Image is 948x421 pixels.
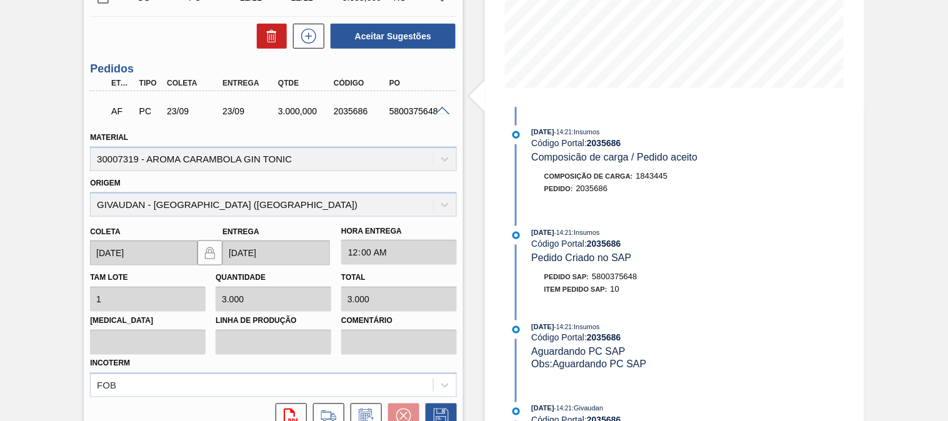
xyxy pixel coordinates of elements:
[136,106,164,116] div: Pedido de Compra
[90,240,197,265] input: dd/mm/yyyy
[341,312,457,330] label: Comentário
[572,128,600,136] span: : Insumos
[287,24,324,49] div: Nova sugestão
[90,312,206,330] label: [MEDICAL_DATA]
[386,106,447,116] div: 5800375648
[587,239,621,249] strong: 2035686
[90,62,457,76] h3: Pedidos
[532,138,829,148] div: Código Portal:
[554,324,572,330] span: - 14:21
[532,239,829,249] div: Código Portal:
[202,245,217,260] img: locked
[532,323,554,330] span: [DATE]
[341,222,457,240] label: Hora Entrega
[512,408,520,415] img: atual
[544,185,573,192] span: Pedido :
[512,131,520,139] img: atual
[386,79,447,87] div: PO
[111,106,132,116] p: AF
[611,284,619,294] span: 10
[331,79,392,87] div: Código
[216,312,331,330] label: Linha de Produção
[544,172,633,180] span: Composição de Carga :
[222,227,259,236] label: Entrega
[219,79,281,87] div: Entrega
[275,79,336,87] div: Qtde
[512,326,520,334] img: atual
[532,229,554,236] span: [DATE]
[532,405,554,412] span: [DATE]
[324,22,457,50] div: Aceitar Sugestões
[512,232,520,239] img: atual
[572,405,603,412] span: : Givaudan
[97,380,116,390] div: FOB
[219,106,281,116] div: 23/09/2025
[331,24,456,49] button: Aceitar Sugestões
[164,79,225,87] div: Coleta
[544,285,607,293] span: Item pedido SAP:
[587,333,621,343] strong: 2035686
[636,171,668,181] span: 1843445
[532,252,632,263] span: Pedido Criado no SAP
[532,333,829,343] div: Código Portal:
[222,240,330,265] input: dd/mm/yyyy
[532,359,647,370] span: Obs: Aguardando PC SAP
[275,106,336,116] div: 3.000,000
[90,359,130,368] label: Incoterm
[164,106,225,116] div: 23/09/2025
[90,227,120,236] label: Coleta
[532,128,554,136] span: [DATE]
[90,273,127,282] label: Tam lote
[572,323,600,330] span: : Insumos
[108,79,136,87] div: Etapa
[136,79,164,87] div: Tipo
[532,152,698,162] span: Composicão de carga / Pedido aceito
[576,184,608,193] span: 2035686
[216,273,266,282] label: Quantidade
[532,347,626,357] span: Aguardando PC SAP
[251,24,287,49] div: Excluir Sugestões
[331,106,392,116] div: 2035686
[572,229,600,236] span: : Insumos
[587,138,621,148] strong: 2035686
[197,240,222,265] button: locked
[341,273,366,282] label: Total
[108,97,136,125] div: Aguardando Faturamento
[544,273,589,280] span: Pedido SAP:
[554,405,572,412] span: - 14:21
[554,129,572,136] span: - 14:21
[554,229,572,236] span: - 14:21
[90,133,128,142] label: Material
[90,179,121,187] label: Origem
[592,272,637,281] span: 5800375648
